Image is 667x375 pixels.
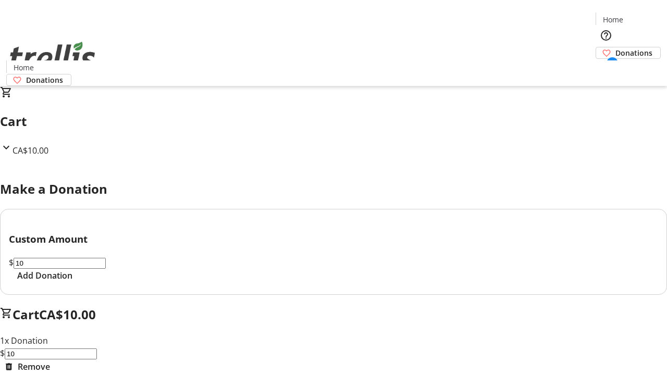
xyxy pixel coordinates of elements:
img: Orient E2E Organization sZTEsz5ByT's Logo [6,30,99,82]
span: Home [14,62,34,73]
span: $ [9,257,14,268]
button: Help [596,25,616,46]
a: Home [7,62,40,73]
input: Donation Amount [14,258,106,269]
a: Home [596,14,629,25]
span: Donations [615,47,652,58]
a: Donations [596,47,661,59]
span: CA$10.00 [39,306,96,323]
span: Home [603,14,623,25]
button: Add Donation [9,269,81,282]
span: Donations [26,74,63,85]
span: Remove [18,360,50,373]
h3: Custom Amount [9,232,658,246]
button: Cart [596,59,616,80]
input: Donation Amount [5,348,97,359]
span: Add Donation [17,269,72,282]
a: Donations [6,74,71,86]
span: CA$10.00 [13,145,48,156]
